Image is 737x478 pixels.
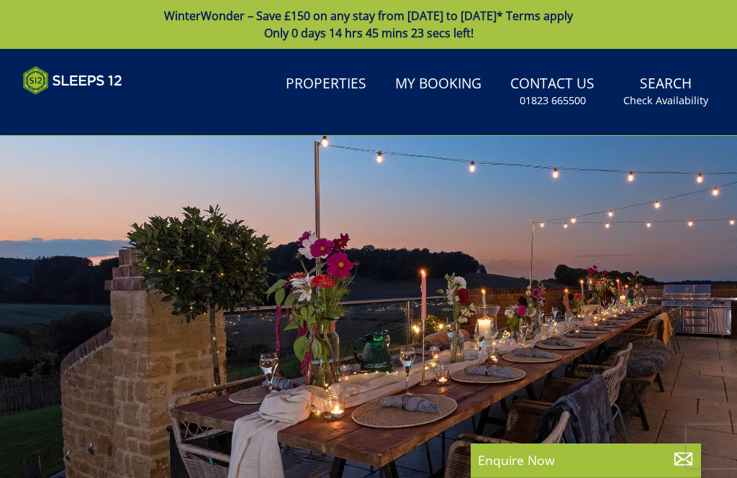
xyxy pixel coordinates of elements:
[264,25,474,41] span: Only 0 days 14 hrs 45 mins 23 secs left!
[478,451,694,469] p: Enquire Now
[618,68,714,115] a: SearchCheck Availability
[389,68,487,101] a: My Booking
[520,93,586,108] small: 01823 665500
[16,104,167,116] iframe: Customer reviews powered by Trustpilot
[23,66,122,95] img: Sleeps 12
[623,93,708,108] small: Check Availability
[280,68,372,101] a: Properties
[505,68,600,115] a: Contact Us01823 665500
